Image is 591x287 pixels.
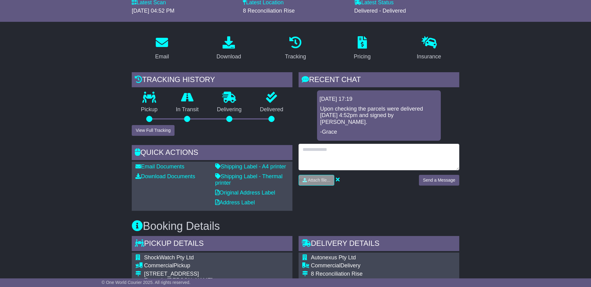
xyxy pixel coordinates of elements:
[132,72,292,89] div: Tracking history
[311,271,456,277] div: 8 Reconciliation Rise
[132,125,175,136] button: View Full Tracking
[251,106,293,113] p: Delivered
[413,34,445,63] a: Insurance
[144,277,289,284] div: Entry via [PERSON_NAME]
[132,106,167,113] p: Pickup
[132,145,292,162] div: Quick Actions
[285,53,306,61] div: Tracking
[144,271,289,277] div: [STREET_ADDRESS]
[311,254,356,261] span: Autonexus Pty Ltd
[208,106,251,113] p: Delivering
[144,254,194,261] span: ShockWatch Pty Ltd
[132,236,292,253] div: Pickup Details
[102,280,191,285] span: © One World Courier 2025. All rights reserved.
[417,53,441,61] div: Insurance
[216,53,241,61] div: Download
[320,96,438,103] div: [DATE] 17:19
[311,262,456,269] div: Delivery
[215,190,275,196] a: Original Address Label
[215,163,286,170] a: Shipping Label - A4 printer
[144,262,174,269] span: Commercial
[135,163,184,170] a: Email Documents
[132,8,175,14] span: [DATE] 04:52 PM
[354,53,371,61] div: Pricing
[243,8,295,14] span: 8 Reconciliation Rise
[212,34,245,63] a: Download
[155,53,169,61] div: Email
[135,173,195,179] a: Download Documents
[281,34,310,63] a: Tracking
[215,173,283,186] a: Shipping Label - Thermal printer
[350,34,375,63] a: Pricing
[167,106,208,113] p: In Transit
[144,262,289,269] div: Pickup
[299,72,459,89] div: RECENT CHAT
[354,8,406,14] span: Delivered - Delivered
[299,236,459,253] div: Delivery Details
[419,175,459,186] button: Send a Message
[132,220,459,232] h3: Booking Details
[311,262,340,269] span: Commercial
[151,34,173,63] a: Email
[320,106,438,126] p: Upon checking the parcels were delivered [DATE] 4:52pm and signed by [PERSON_NAME].
[215,199,255,206] a: Address Label
[320,129,438,136] p: -Grace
